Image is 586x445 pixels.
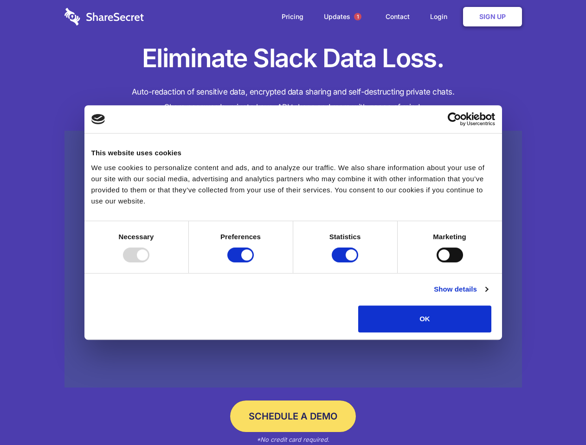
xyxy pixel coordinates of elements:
h4: Auto-redaction of sensitive data, encrypted data sharing and self-destructing private chats. Shar... [64,84,522,115]
div: We use cookies to personalize content and ads, and to analyze our traffic. We also share informat... [91,162,495,207]
strong: Marketing [433,233,466,241]
button: OK [358,305,491,332]
a: Login [421,2,461,31]
em: *No credit card required. [257,436,329,443]
img: logo-wordmark-white-trans-d4663122ce5f474addd5e946df7df03e33cb6a1c49d2221995e7729f52c070b2.svg [64,8,144,25]
a: Schedule a Demo [230,400,356,432]
div: This website uses cookies [91,147,495,159]
a: Show details [434,284,488,295]
a: Usercentrics Cookiebot - opens in a new window [414,112,495,126]
a: Pricing [272,2,313,31]
strong: Preferences [220,233,261,241]
strong: Necessary [119,233,154,241]
a: Sign Up [463,7,522,26]
strong: Statistics [329,233,361,241]
a: Contact [376,2,419,31]
img: logo [91,114,105,124]
span: 1 [354,13,361,20]
a: Wistia video thumbnail [64,131,522,388]
h1: Eliminate Slack Data Loss. [64,42,522,75]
